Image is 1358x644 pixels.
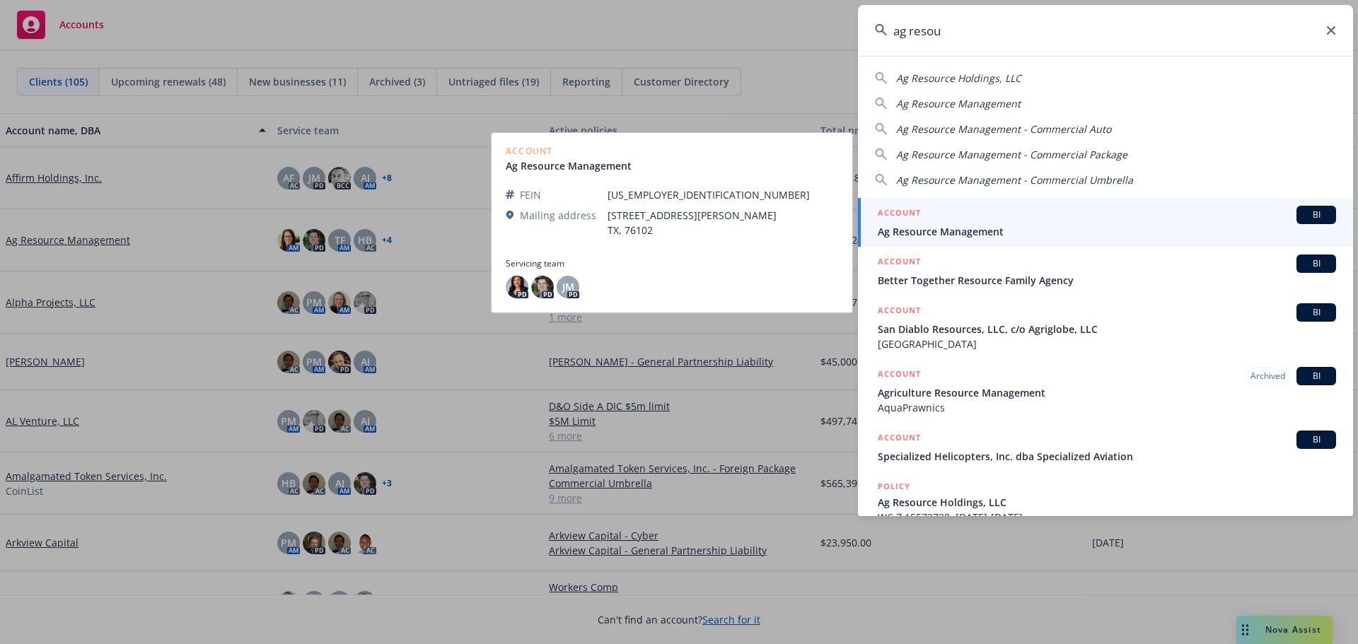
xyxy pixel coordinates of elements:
[1302,370,1330,382] span: BI
[878,495,1336,510] span: Ag Resource Holdings, LLC
[896,122,1111,136] span: Ag Resource Management - Commercial Auto
[858,423,1353,472] a: ACCOUNTBISpecialized Helicopters, Inc. dba Specialized Aviation
[878,224,1336,239] span: Ag Resource Management
[878,322,1336,336] span: San Diablo Resources, LLC, c/o Agriglobe, LLC
[878,336,1336,351] span: [GEOGRAPHIC_DATA]
[878,510,1336,525] span: WC 7 15573738, [DATE]-[DATE]
[858,5,1353,56] input: Search...
[896,148,1127,161] span: Ag Resource Management - Commercial Package
[878,303,921,320] h5: ACCOUNT
[1302,306,1330,319] span: BI
[878,254,921,271] h5: ACCOUNT
[858,472,1353,532] a: POLICYAg Resource Holdings, LLCWC 7 15573738, [DATE]-[DATE]
[858,247,1353,295] a: ACCOUNTBIBetter Together Resource Family Agency
[896,71,1021,85] span: Ag Resource Holdings, LLC
[878,449,1336,464] span: Specialized Helicopters, Inc. dba Specialized Aviation
[1302,257,1330,270] span: BI
[858,295,1353,359] a: ACCOUNTBISan Diablo Resources, LLC, c/o Agriglobe, LLC[GEOGRAPHIC_DATA]
[878,385,1336,400] span: Agriculture Resource Management
[878,400,1336,415] span: AquaPrawnics
[878,273,1336,288] span: Better Together Resource Family Agency
[858,359,1353,423] a: ACCOUNTArchivedBIAgriculture Resource ManagementAquaPrawnics
[1250,370,1285,382] span: Archived
[896,173,1133,187] span: Ag Resource Management - Commercial Umbrella
[878,367,921,384] h5: ACCOUNT
[1302,433,1330,446] span: BI
[878,206,921,223] h5: ACCOUNT
[896,97,1021,110] span: Ag Resource Management
[878,431,921,447] h5: ACCOUNT
[878,479,910,493] h5: POLICY
[858,198,1353,247] a: ACCOUNTBIAg Resource Management
[1302,209,1330,221] span: BI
